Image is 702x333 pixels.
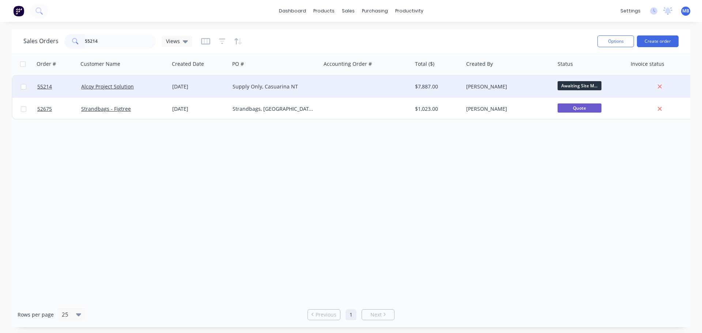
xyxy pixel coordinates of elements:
[316,311,336,318] span: Previous
[232,60,244,68] div: PO #
[275,5,310,16] a: dashboard
[338,5,358,16] div: sales
[308,311,340,318] a: Previous page
[324,60,372,68] div: Accounting Order #
[597,35,634,47] button: Options
[637,35,679,47] button: Create order
[558,103,601,113] span: Quote
[370,311,382,318] span: Next
[172,60,204,68] div: Created Date
[81,105,131,112] a: Strandbags - Figtree
[631,60,664,68] div: Invoice status
[37,76,81,98] a: 55214
[310,5,338,16] div: products
[18,311,54,318] span: Rows per page
[80,60,120,68] div: Customer Name
[37,60,56,68] div: Order #
[23,38,58,45] h1: Sales Orders
[172,83,227,90] div: [DATE]
[466,105,547,113] div: [PERSON_NAME]
[558,60,573,68] div: Status
[85,34,156,49] input: Search...
[682,8,689,14] span: MB
[346,309,356,320] a: Page 1 is your current page
[13,5,24,16] img: Factory
[305,309,397,320] ul: Pagination
[466,60,493,68] div: Created By
[233,105,314,113] div: Strandbags, [GEOGRAPHIC_DATA]
[172,105,227,113] div: [DATE]
[558,81,601,90] span: Awaiting Site M...
[233,83,314,90] div: Supply Only, Casuarina NT
[358,5,392,16] div: purchasing
[392,5,427,16] div: productivity
[81,83,134,90] a: Alcoy Project Solution
[415,105,458,113] div: $1,023.00
[415,83,458,90] div: $7,887.00
[37,98,81,120] a: 52675
[617,5,644,16] div: settings
[415,60,434,68] div: Total ($)
[37,83,52,90] span: 55214
[37,105,52,113] span: 52675
[362,311,394,318] a: Next page
[466,83,547,90] div: [PERSON_NAME]
[166,37,180,45] span: Views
